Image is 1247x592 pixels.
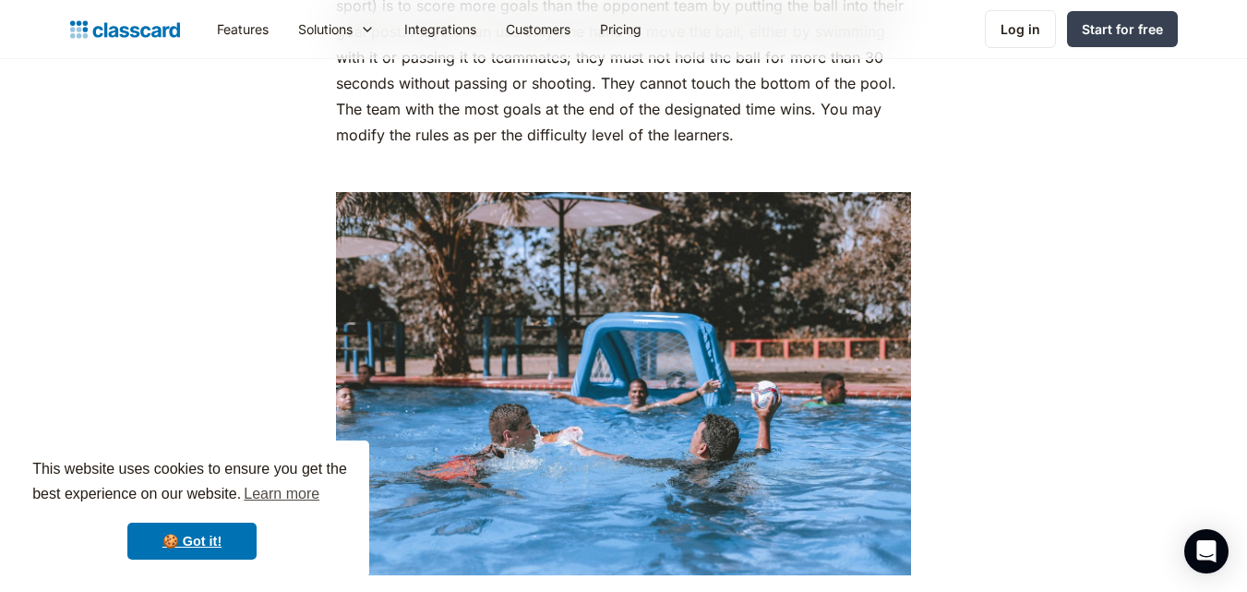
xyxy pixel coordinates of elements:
[283,8,390,50] div: Solutions
[15,441,369,577] div: cookieconsent
[390,8,491,50] a: Integrations
[1082,19,1163,39] div: Start for free
[336,157,911,183] p: ‍
[241,480,322,508] a: learn more about cookies
[202,8,283,50] a: Features
[1184,529,1229,574] div: Open Intercom Messenger
[491,8,585,50] a: Customers
[585,8,656,50] a: Pricing
[1001,19,1040,39] div: Log in
[336,192,911,575] img: a group of boys playing a game of water polo in a swimming pool
[32,458,352,508] span: This website uses cookies to ensure you get the best experience on our website.
[298,19,353,39] div: Solutions
[70,17,180,42] a: home
[127,523,257,560] a: dismiss cookie message
[1067,11,1178,47] a: Start for free
[985,10,1056,48] a: Log in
